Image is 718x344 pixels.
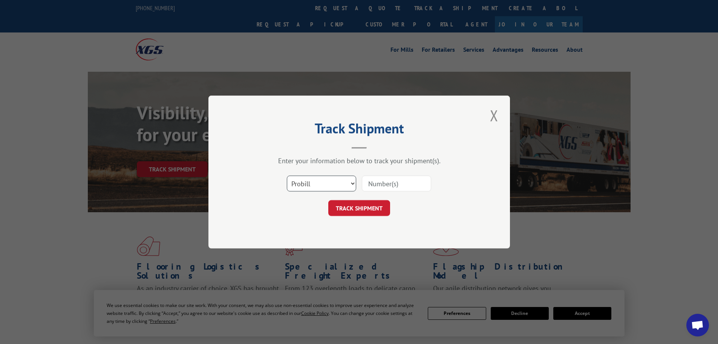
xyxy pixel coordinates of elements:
[246,156,472,165] div: Enter your information below to track your shipment(s).
[246,123,472,137] h2: Track Shipment
[488,105,501,126] button: Close modal
[328,200,390,216] button: TRACK SHIPMENT
[686,314,709,336] a: Open chat
[362,176,431,191] input: Number(s)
